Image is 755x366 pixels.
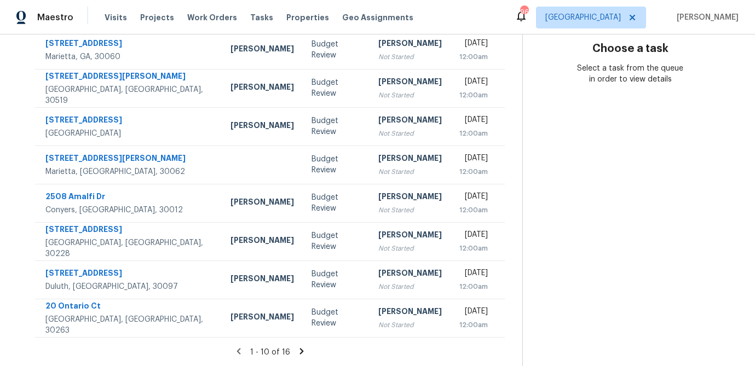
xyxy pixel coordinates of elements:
[378,268,442,281] div: [PERSON_NAME]
[378,90,442,101] div: Not Started
[459,166,488,177] div: 12:00am
[230,273,294,287] div: [PERSON_NAME]
[250,348,290,356] span: 1 - 10 of 16
[459,243,488,254] div: 12:00am
[312,77,361,99] div: Budget Review
[45,153,213,166] div: [STREET_ADDRESS][PERSON_NAME]
[459,76,488,90] div: [DATE]
[378,229,442,243] div: [PERSON_NAME]
[230,43,294,57] div: [PERSON_NAME]
[459,128,488,139] div: 12:00am
[45,166,213,177] div: Marietta, [GEOGRAPHIC_DATA], 30062
[45,51,213,62] div: Marietta, GA, 30060
[187,12,237,23] span: Work Orders
[45,314,213,336] div: [GEOGRAPHIC_DATA], [GEOGRAPHIC_DATA], 30263
[592,43,668,54] h3: Choose a task
[140,12,174,23] span: Projects
[312,154,361,176] div: Budget Review
[577,63,684,85] div: Select a task from the queue in order to view details
[378,319,442,330] div: Not Started
[45,71,213,84] div: [STREET_ADDRESS][PERSON_NAME]
[45,300,213,314] div: 20 Ontario Ct
[312,269,361,291] div: Budget Review
[45,281,213,292] div: Duluth, [GEOGRAPHIC_DATA], 30097
[45,114,213,128] div: [STREET_ADDRESS]
[459,114,488,128] div: [DATE]
[378,128,442,139] div: Not Started
[378,114,442,128] div: [PERSON_NAME]
[459,268,488,281] div: [DATE]
[45,268,213,281] div: [STREET_ADDRESS]
[378,306,442,319] div: [PERSON_NAME]
[312,192,361,214] div: Budget Review
[37,12,73,23] span: Maestro
[230,196,294,210] div: [PERSON_NAME]
[312,307,361,329] div: Budget Review
[378,191,442,205] div: [PERSON_NAME]
[378,51,442,62] div: Not Started
[45,84,213,106] div: [GEOGRAPHIC_DATA], [GEOGRAPHIC_DATA], 30519
[45,237,213,259] div: [GEOGRAPHIC_DATA], [GEOGRAPHIC_DATA], 30228
[378,205,442,216] div: Not Started
[378,153,442,166] div: [PERSON_NAME]
[286,12,329,23] span: Properties
[230,120,294,133] div: [PERSON_NAME]
[312,230,361,252] div: Budget Review
[459,153,488,166] div: [DATE]
[378,281,442,292] div: Not Started
[459,205,488,216] div: 12:00am
[459,281,488,292] div: 12:00am
[545,12,621,23] span: [GEOGRAPHIC_DATA]
[250,14,273,21] span: Tasks
[230,82,294,95] div: [PERSON_NAME]
[312,39,361,61] div: Budget Review
[459,306,488,319] div: [DATE]
[342,12,413,23] span: Geo Assignments
[378,243,442,254] div: Not Started
[45,224,213,237] div: [STREET_ADDRESS]
[459,191,488,205] div: [DATE]
[378,38,442,51] div: [PERSON_NAME]
[520,7,528,18] div: 96
[230,235,294,248] div: [PERSON_NAME]
[45,128,213,139] div: [GEOGRAPHIC_DATA]
[105,12,127,23] span: Visits
[312,115,361,137] div: Budget Review
[378,166,442,177] div: Not Started
[459,38,488,51] div: [DATE]
[45,205,213,216] div: Conyers, [GEOGRAPHIC_DATA], 30012
[45,191,213,205] div: 2508 Amalfi Dr
[230,311,294,325] div: [PERSON_NAME]
[459,229,488,243] div: [DATE]
[459,90,488,101] div: 12:00am
[378,76,442,90] div: [PERSON_NAME]
[459,319,488,330] div: 12:00am
[45,38,213,51] div: [STREET_ADDRESS]
[459,51,488,62] div: 12:00am
[672,12,739,23] span: [PERSON_NAME]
